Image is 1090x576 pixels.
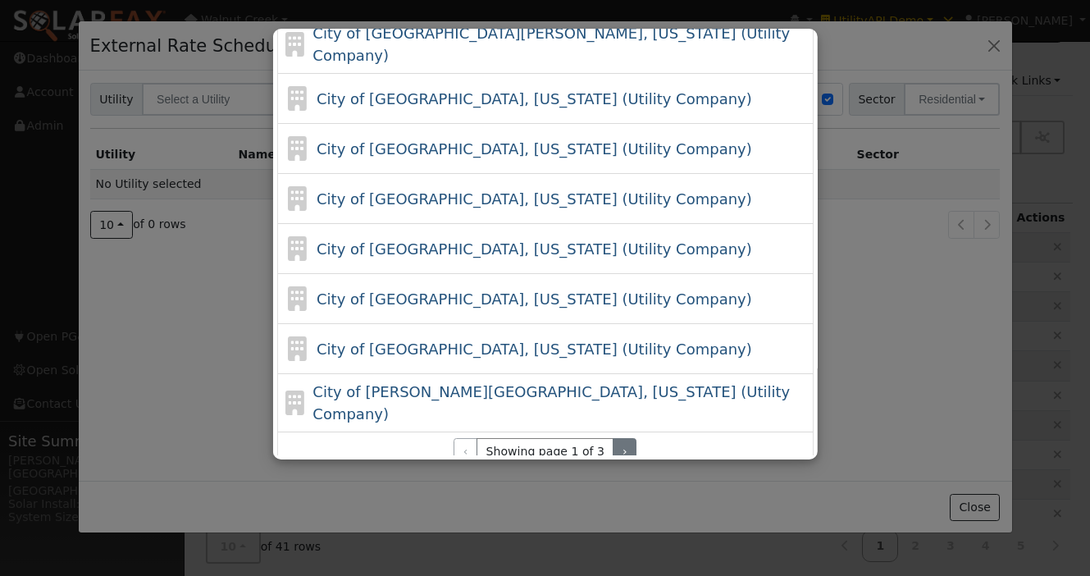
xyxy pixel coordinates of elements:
span: City of [GEOGRAPHIC_DATA], [US_STATE] (Utility Company) [317,90,752,107]
button: › [613,438,636,466]
span: Showing page 1 of 3 [477,438,613,466]
span: City of [GEOGRAPHIC_DATA], [US_STATE] (Utility Company) [317,341,752,358]
span: City of [GEOGRAPHIC_DATA], [US_STATE] (Utility Company) [317,140,752,158]
span: City of [GEOGRAPHIC_DATA], [US_STATE] (Utility Company) [317,290,752,308]
span: City of [GEOGRAPHIC_DATA], [US_STATE] (Utility Company) [317,190,752,208]
span: City of [PERSON_NAME][GEOGRAPHIC_DATA], [US_STATE] (Utility Company) [312,383,790,423]
span: City of [GEOGRAPHIC_DATA], [US_STATE] (Utility Company) [317,240,752,258]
